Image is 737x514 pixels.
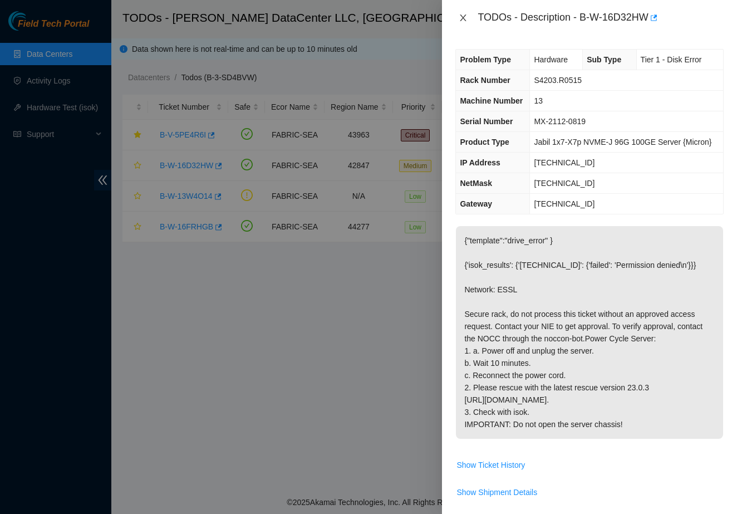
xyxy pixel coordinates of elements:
[587,55,621,64] span: Sub Type
[456,456,525,474] button: Show Ticket History
[460,117,513,126] span: Serial Number
[460,158,500,167] span: IP Address
[534,158,594,167] span: [TECHNICAL_ID]
[456,486,537,498] span: Show Shipment Details
[534,179,594,188] span: [TECHNICAL_ID]
[456,483,538,501] button: Show Shipment Details
[455,13,471,23] button: Close
[534,138,711,146] span: Jabil 1x7-X7p NVME-J 96G 100GE Server {Micron}
[534,55,568,64] span: Hardware
[534,96,543,105] span: 13
[460,179,492,188] span: NetMask
[456,459,525,471] span: Show Ticket History
[460,55,511,64] span: Problem Type
[478,9,724,27] div: TODOs - Description - B-W-16D32HW
[459,13,468,22] span: close
[460,96,523,105] span: Machine Number
[460,138,509,146] span: Product Type
[534,76,582,85] span: S4203.R0515
[456,226,723,439] p: {"template":"drive_error" } {'isok_results': {'[TECHNICAL_ID]': {'failed': 'Permission denied\n'}...
[534,117,586,126] span: MX-2112-0819
[460,76,510,85] span: Rack Number
[534,199,594,208] span: [TECHNICAL_ID]
[641,55,702,64] span: Tier 1 - Disk Error
[460,199,492,208] span: Gateway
